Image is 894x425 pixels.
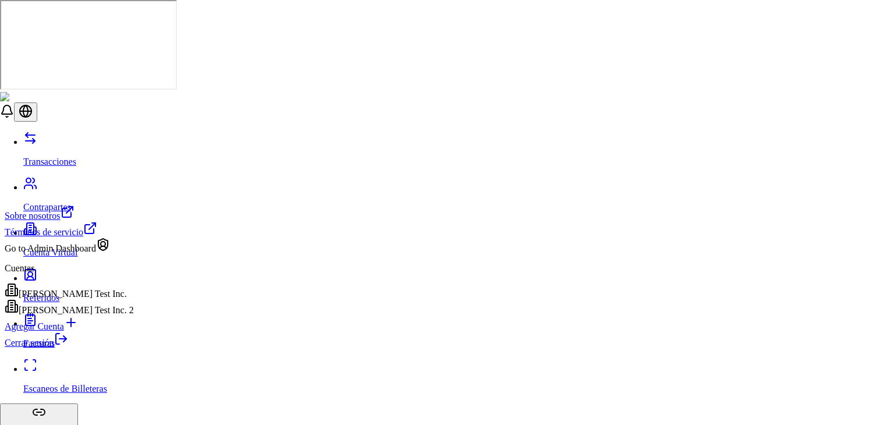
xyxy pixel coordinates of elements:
[5,263,134,274] p: Cuentas
[5,238,134,254] div: Go to Admin Dashboard
[5,299,134,316] div: [PERSON_NAME] Test Inc. 2
[5,221,134,238] a: Términos de servicio
[5,338,68,348] a: Cerrar sesión
[5,205,134,221] a: Sobre nosotros
[5,316,134,332] a: Agregar Cuenta
[5,283,134,299] div: [PERSON_NAME] Test Inc.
